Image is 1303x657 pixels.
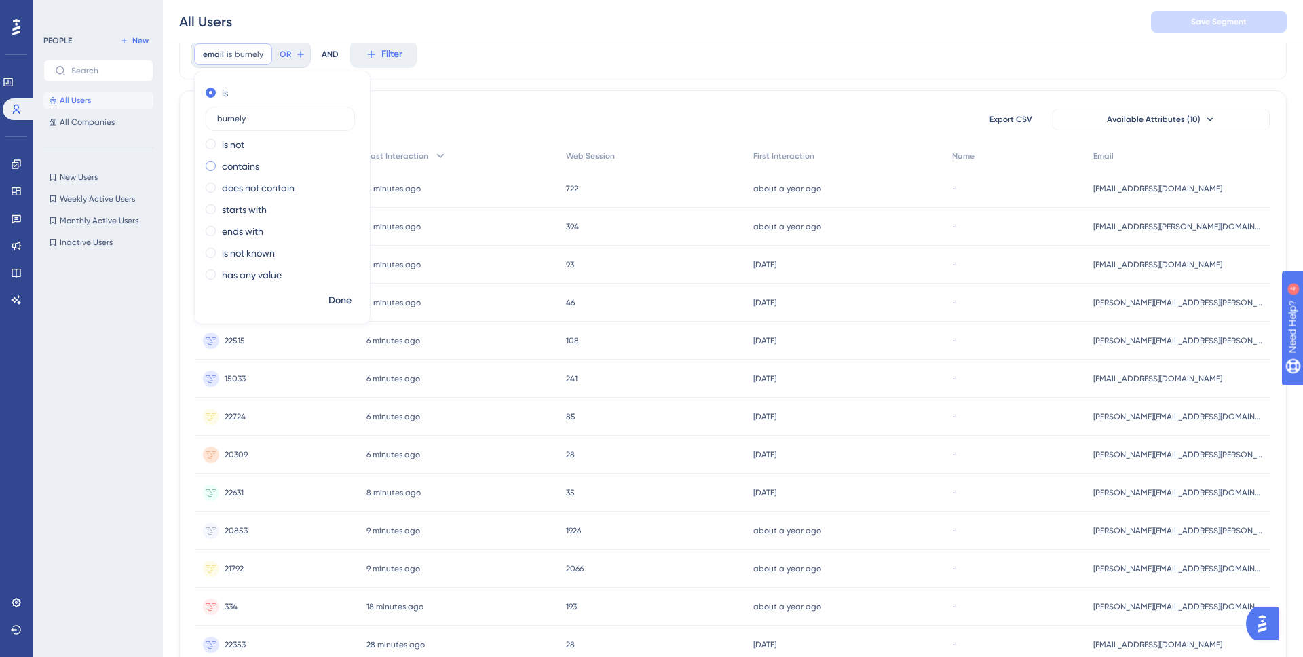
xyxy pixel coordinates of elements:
[1093,411,1263,422] span: [PERSON_NAME][EMAIL_ADDRESS][DOMAIN_NAME]
[1093,639,1222,650] span: [EMAIL_ADDRESS][DOMAIN_NAME]
[366,260,421,269] time: 5 minutes ago
[366,640,425,650] time: 28 minutes ago
[322,41,339,68] div: AND
[60,117,115,128] span: All Companies
[1151,11,1287,33] button: Save Segment
[222,245,275,261] label: is not known
[566,259,574,270] span: 93
[222,223,263,240] label: ends with
[43,114,153,130] button: All Companies
[952,221,956,232] span: -
[366,151,428,162] span: Last Interaction
[225,335,245,346] span: 22515
[952,487,956,498] span: -
[1107,114,1201,125] span: Available Attributes (10)
[753,184,821,193] time: about a year ago
[366,564,420,574] time: 9 minutes ago
[753,602,821,612] time: about a year ago
[225,639,246,650] span: 22353
[753,298,776,307] time: [DATE]
[566,639,575,650] span: 28
[753,151,814,162] span: First Interaction
[43,234,153,250] button: Inactive Users
[225,449,248,460] span: 20309
[1093,335,1263,346] span: [PERSON_NAME][EMAIL_ADDRESS][PERSON_NAME][DOMAIN_NAME]
[753,374,776,383] time: [DATE]
[1093,563,1263,574] span: [PERSON_NAME][EMAIL_ADDRESS][DOMAIN_NAME]
[225,563,244,574] span: 21792
[566,151,615,162] span: Web Session
[43,212,153,229] button: Monthly Active Users
[753,564,821,574] time: about a year ago
[43,169,153,185] button: New Users
[1053,109,1270,130] button: Available Attributes (10)
[952,563,956,574] span: -
[132,35,149,46] span: New
[952,151,975,162] span: Name
[952,335,956,346] span: -
[566,335,579,346] span: 108
[1093,525,1263,536] span: [PERSON_NAME][EMAIL_ADDRESS][PERSON_NAME][DOMAIN_NAME]
[366,374,420,383] time: 6 minutes ago
[566,563,584,574] span: 2066
[753,260,776,269] time: [DATE]
[753,336,776,345] time: [DATE]
[60,215,138,226] span: Monthly Active Users
[222,180,295,196] label: does not contain
[227,49,232,60] span: is
[952,449,956,460] span: -
[71,66,142,75] input: Search
[566,183,578,194] span: 722
[366,602,423,612] time: 18 minutes ago
[203,49,224,60] span: email
[366,222,421,231] time: 5 minutes ago
[1191,16,1247,27] span: Save Segment
[753,640,776,650] time: [DATE]
[1093,601,1263,612] span: [PERSON_NAME][EMAIL_ADDRESS][DOMAIN_NAME]
[222,202,267,218] label: starts with
[179,12,232,31] div: All Users
[222,267,282,283] label: has any value
[222,158,259,174] label: contains
[753,222,821,231] time: about a year ago
[328,293,352,309] span: Done
[43,35,72,46] div: PEOPLE
[350,41,417,68] button: Filter
[753,450,776,459] time: [DATE]
[43,191,153,207] button: Weekly Active Users
[1093,297,1263,308] span: [PERSON_NAME][EMAIL_ADDRESS][PERSON_NAME][DOMAIN_NAME]
[566,487,575,498] span: 35
[566,373,578,384] span: 241
[1093,487,1263,498] span: [PERSON_NAME][EMAIL_ADDRESS][DOMAIN_NAME]
[222,85,228,101] label: is
[217,114,343,124] input: Type the value
[366,336,420,345] time: 6 minutes ago
[366,298,421,307] time: 5 minutes ago
[366,450,420,459] time: 6 minutes ago
[60,237,113,248] span: Inactive Users
[60,193,135,204] span: Weekly Active Users
[222,136,244,153] label: is not
[952,373,956,384] span: -
[1093,373,1222,384] span: [EMAIL_ADDRESS][DOMAIN_NAME]
[1093,183,1222,194] span: [EMAIL_ADDRESS][DOMAIN_NAME]
[366,184,421,193] time: 4 minutes ago
[278,43,307,65] button: OR
[566,601,577,612] span: 193
[566,411,575,422] span: 85
[1246,603,1287,644] iframe: UserGuiding AI Assistant Launcher
[225,411,246,422] span: 22724
[952,259,956,270] span: -
[566,221,579,232] span: 394
[1093,449,1263,460] span: [PERSON_NAME][EMAIL_ADDRESS][PERSON_NAME][DOMAIN_NAME]
[366,412,420,421] time: 6 minutes ago
[952,297,956,308] span: -
[952,639,956,650] span: -
[60,95,91,106] span: All Users
[977,109,1044,130] button: Export CSV
[566,297,575,308] span: 46
[753,488,776,498] time: [DATE]
[43,92,153,109] button: All Users
[60,172,98,183] span: New Users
